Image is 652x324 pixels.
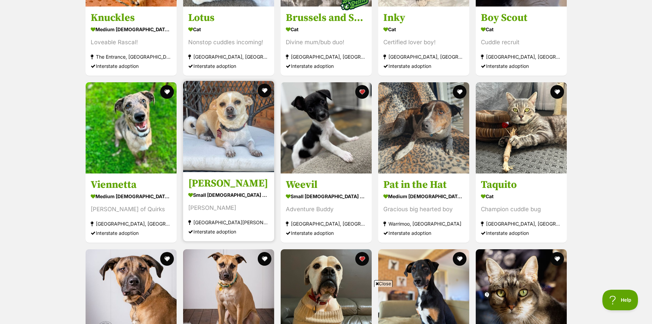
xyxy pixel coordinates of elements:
h3: Knuckles [91,11,171,24]
div: Interstate adoption [91,61,171,71]
button: favourite [550,85,564,99]
h3: Weevil [286,178,367,191]
div: Interstate adoption [286,228,367,238]
div: Nonstop cuddles incoming! [188,38,269,47]
button: favourite [258,252,271,266]
div: [GEOGRAPHIC_DATA], [GEOGRAPHIC_DATA] [383,52,464,61]
div: Interstate adoption [188,61,269,71]
div: [GEOGRAPHIC_DATA], [GEOGRAPHIC_DATA] [188,52,269,61]
div: small [DEMOGRAPHIC_DATA] Dog [286,191,367,201]
a: Weevil small [DEMOGRAPHIC_DATA] Dog Adventure Buddy [GEOGRAPHIC_DATA], [GEOGRAPHIC_DATA] Intersta... [281,173,372,243]
div: [GEOGRAPHIC_DATA], [GEOGRAPHIC_DATA] [91,219,171,228]
a: Boy Scout Cat Cuddle recruit [GEOGRAPHIC_DATA], [GEOGRAPHIC_DATA] Interstate adoption favourite [476,6,567,76]
div: Cat [481,191,562,201]
img: Viennetta [86,82,177,173]
div: Warrimoo, [GEOGRAPHIC_DATA] [383,219,464,228]
h3: Taquito [481,178,562,191]
h3: Viennetta [91,178,171,191]
a: Viennetta medium [DEMOGRAPHIC_DATA] Dog [PERSON_NAME] of Quirks [GEOGRAPHIC_DATA], [GEOGRAPHIC_DA... [86,173,177,243]
div: Interstate adoption [286,61,367,71]
div: medium [DEMOGRAPHIC_DATA] Dog [91,191,171,201]
div: Adventure Buddy [286,205,367,214]
div: Cat [286,24,367,34]
img: Taquito [476,82,567,173]
button: favourite [453,85,466,99]
div: Interstate adoption [188,227,269,236]
a: Lotus Cat Nonstop cuddles incoming! [GEOGRAPHIC_DATA], [GEOGRAPHIC_DATA] Interstate adoption favo... [183,6,274,76]
div: Interstate adoption [383,61,464,71]
h3: Boy Scout [481,11,562,24]
div: The Entrance, [GEOGRAPHIC_DATA] [91,52,171,61]
div: Interstate adoption [481,228,562,238]
a: Knuckles medium [DEMOGRAPHIC_DATA] Dog Loveable Rascal! The Entrance, [GEOGRAPHIC_DATA] Interstat... [86,6,177,76]
div: Interstate adoption [481,61,562,71]
img: Weevil [281,82,372,173]
div: Loveable Rascal! [91,38,171,47]
img: Pat in the Hat [378,82,469,173]
div: Divine mum/bub duo! [286,38,367,47]
div: small [DEMOGRAPHIC_DATA] Dog [188,190,269,200]
a: Inky Cat Certified lover boy! [GEOGRAPHIC_DATA], [GEOGRAPHIC_DATA] Interstate adoption favourite [378,6,469,76]
button: favourite [550,252,564,266]
h3: Inky [383,11,464,24]
span: Close [374,280,393,287]
div: medium [DEMOGRAPHIC_DATA] Dog [91,24,171,34]
div: Cat [383,24,464,34]
button: favourite [160,252,174,266]
a: [PERSON_NAME] small [DEMOGRAPHIC_DATA] Dog [PERSON_NAME] [GEOGRAPHIC_DATA][PERSON_NAME], [GEOGRAP... [183,172,274,241]
div: [GEOGRAPHIC_DATA], [GEOGRAPHIC_DATA] [481,219,562,228]
button: favourite [160,85,174,99]
div: Cat [188,24,269,34]
div: medium [DEMOGRAPHIC_DATA] Dog [383,191,464,201]
h3: [PERSON_NAME] [188,177,269,190]
iframe: Help Scout Beacon - Open [602,290,638,310]
div: Cuddle recruit [481,38,562,47]
div: Gracious big hearted boy [383,205,464,214]
a: Brussels and Sprout Cat Divine mum/bub duo! [GEOGRAPHIC_DATA], [GEOGRAPHIC_DATA] Interstate adopt... [281,6,372,76]
div: Certified lover boy! [383,38,464,47]
div: [PERSON_NAME] of Quirks [91,205,171,214]
h3: Pat in the Hat [383,178,464,191]
div: Interstate adoption [91,228,171,238]
button: favourite [355,85,369,99]
img: Luna [183,81,274,172]
div: [GEOGRAPHIC_DATA][PERSON_NAME], [GEOGRAPHIC_DATA] [188,218,269,227]
button: favourite [453,252,466,266]
div: [GEOGRAPHIC_DATA], [GEOGRAPHIC_DATA] [481,52,562,61]
div: [GEOGRAPHIC_DATA], [GEOGRAPHIC_DATA] [286,52,367,61]
a: Taquito Cat Champion cuddle bug [GEOGRAPHIC_DATA], [GEOGRAPHIC_DATA] Interstate adoption favourite [476,173,567,243]
h3: Brussels and Sprout [286,11,367,24]
a: Pat in the Hat medium [DEMOGRAPHIC_DATA] Dog Gracious big hearted boy Warrimoo, [GEOGRAPHIC_DATA]... [378,173,469,243]
div: Champion cuddle bug [481,205,562,214]
img: info.svg [484,292,490,298]
button: favourite [355,252,369,266]
div: Cat [481,24,562,34]
div: [PERSON_NAME] [188,203,269,213]
div: Interstate adoption [383,228,464,238]
h3: Lotus [188,11,269,24]
div: [GEOGRAPHIC_DATA], [GEOGRAPHIC_DATA] [286,219,367,228]
button: favourite [258,84,271,97]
